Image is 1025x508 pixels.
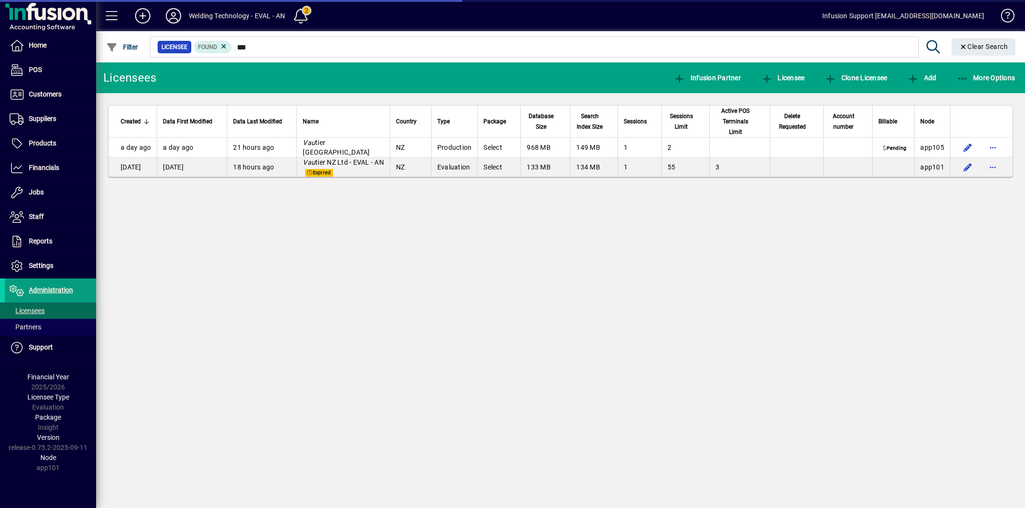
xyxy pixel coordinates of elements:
[520,157,570,177] td: 133 MB
[881,145,908,152] span: Pending
[759,69,807,86] button: Licensee
[198,44,217,50] span: Found
[303,158,384,166] span: tier NZ Ltd - EVAL - AN
[5,254,96,278] a: Settings
[29,164,59,171] span: Financials
[527,111,564,132] div: Database Size
[761,74,805,82] span: Licensee
[907,74,936,82] span: Add
[776,111,817,132] div: Delete Requested
[624,116,655,127] div: Sessions
[431,138,478,157] td: Production
[570,157,617,177] td: 134 MB
[437,116,450,127] span: Type
[822,69,889,86] button: Clone Licensee
[5,58,96,82] a: POS
[5,181,96,205] a: Jobs
[233,116,282,127] span: Data Last Modified
[624,116,647,127] span: Sessions
[960,159,976,175] button: Edit
[396,116,425,127] div: Country
[960,140,976,155] button: Edit
[27,393,69,401] span: Licensee Type
[5,156,96,180] a: Financials
[709,157,770,177] td: 3
[127,7,158,24] button: Add
[29,286,73,294] span: Administration
[303,116,384,127] div: Name
[829,111,858,132] span: Account number
[617,138,661,157] td: 1
[37,434,60,441] span: Version
[716,106,755,137] span: Active POS Terminals Limit
[5,107,96,131] a: Suppliers
[227,157,296,177] td: 18 hours ago
[920,116,934,127] span: Node
[878,116,908,127] div: Billable
[194,41,232,53] mat-chip: Found Status: Found
[303,139,370,156] span: tier [GEOGRAPHIC_DATA]
[5,230,96,254] a: Reports
[161,42,187,52] span: Licensee
[920,116,944,127] div: Node
[5,336,96,360] a: Support
[5,132,96,156] a: Products
[985,159,1000,175] button: More options
[985,140,1000,155] button: More options
[994,2,1013,33] a: Knowledge Base
[661,157,710,177] td: 55
[29,115,56,122] span: Suppliers
[29,237,52,245] span: Reports
[671,69,743,86] button: Infusion Partner
[5,83,96,107] a: Customers
[527,111,556,132] span: Database Size
[431,157,478,177] td: Evaluation
[825,74,887,82] span: Clone Licensee
[305,169,333,177] span: Expired
[5,302,96,319] a: Licensees
[920,163,944,171] span: app101.prod.infusionbusinesssoftware.com
[954,69,1018,86] button: More Options
[40,454,56,461] span: Node
[29,90,62,98] span: Customers
[920,144,944,151] span: app105.prod.infusionbusinesssoftware.com
[29,343,53,351] span: Support
[661,138,710,157] td: 2
[29,41,47,49] span: Home
[822,8,984,24] div: Infusion Support [EMAIL_ADDRESS][DOMAIN_NAME]
[27,373,69,381] span: Financial Year
[109,157,157,177] td: [DATE]
[483,116,515,127] div: Package
[716,106,764,137] div: Active POS Terminals Limit
[104,38,141,56] button: Filter
[303,116,319,127] span: Name
[959,43,1008,50] span: Clear Search
[437,116,472,127] div: Type
[29,139,56,147] span: Products
[109,138,157,157] td: a day ago
[29,262,53,269] span: Settings
[878,116,897,127] span: Billable
[667,111,695,132] span: Sessions Limit
[158,7,189,24] button: Profile
[189,8,285,24] div: Welding Technology - EVAL - AN
[121,116,141,127] span: Created
[35,413,61,421] span: Package
[396,116,417,127] span: Country
[157,138,227,157] td: a day ago
[905,69,939,86] button: Add
[121,116,151,127] div: Created
[5,319,96,335] a: Partners
[674,74,741,82] span: Infusion Partner
[957,74,1015,82] span: More Options
[233,116,291,127] div: Data Last Modified
[951,38,1016,56] button: Clear
[390,138,431,157] td: NZ
[667,111,704,132] div: Sessions Limit
[303,139,315,146] em: Vau
[477,138,520,157] td: Select
[5,205,96,229] a: Staff
[576,111,611,132] div: Search Index Size
[29,213,44,220] span: Staff
[10,307,45,314] span: Licensees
